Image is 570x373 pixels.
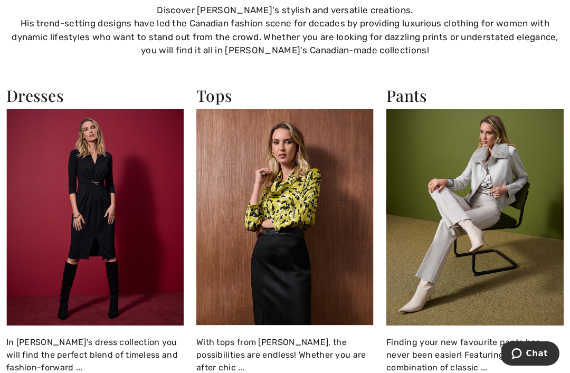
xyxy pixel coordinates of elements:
[196,109,374,326] img: 250821041058_778da62571b52.jpg
[386,86,564,105] h2: Pants
[6,86,184,105] h2: Dresses
[386,109,564,326] img: 250821041143_fcda57d873a67.jpg
[196,86,374,105] h2: Tops
[8,4,562,17] div: Discover [PERSON_NAME]'s stylish and versatile creations.
[8,17,562,58] div: His trend-setting designs have led the Canadian fashion scene for decades by providing luxurious ...
[6,109,184,326] img: 250821041016_2653867add787.jpg
[501,341,559,368] iframe: Opens a widget where you can chat to one of our agents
